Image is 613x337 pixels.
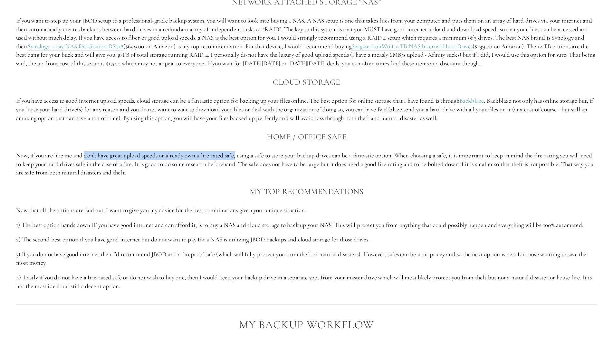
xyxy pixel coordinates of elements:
p: If you have access to good internet upload speeds, cloud storage can be a fantastic option for ba... [16,97,597,122]
h2: My Backup Workflow [16,319,597,331]
p: If you want to step up your JBOD setup to a professional-grade backup system, you will want to lo... [16,16,597,68]
p: Now, if you are like me and don’t have great upload speeds or already own a fire rated safe, usin... [16,151,597,177]
h3: Home / Office Safe [16,130,597,143]
p: 2) The second best option if you have good internet but do not want to pay for a NAS is utilizing... [16,235,597,244]
p: Now that all the options are laid out, I want to give you my advice for the best combinations giv... [16,206,597,215]
a: Seagate IronWolf 12TB NAS Internal Hard Drives [351,42,473,51]
h3: My Top Recommendations [16,185,597,198]
a: Synology 4 bay NAS DiskStation DS418 [28,42,123,51]
p: 1) The best option hands down IF you have good internet and can afford it, is to buy a NAS and cl... [16,221,597,229]
a: Backblaze [459,97,484,105]
p: 3) If you do not have good internet then I’d recommend JBOD and a fireproof safe (which will full... [16,250,597,267]
p: 4) Lastly if you do not have a fire-rated safe or do not wish to buy one, then I would keep your ... [16,273,597,290]
h3: Cloud Storage [16,76,597,89]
